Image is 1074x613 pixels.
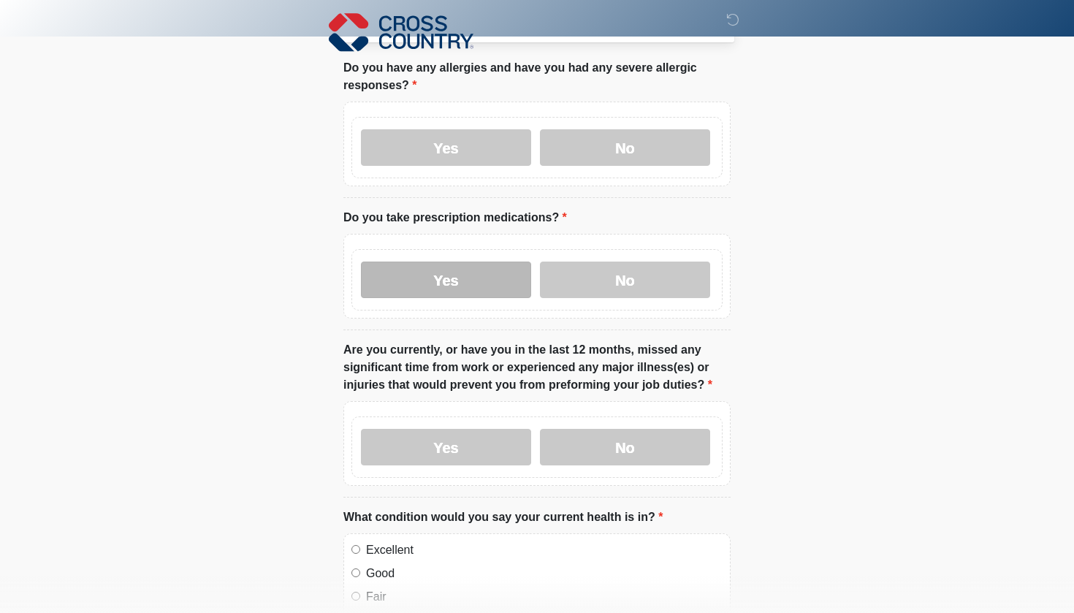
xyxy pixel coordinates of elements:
input: Fair [351,592,360,601]
label: Do you take prescription medications? [343,209,567,226]
label: Yes [361,129,531,166]
label: No [540,429,710,465]
input: Excellent [351,545,360,554]
label: Yes [361,429,531,465]
label: Fair [366,588,723,606]
img: Cross Country Logo [329,11,473,53]
label: Do you have any allergies and have you had any severe allergic responses? [343,59,731,94]
label: Excellent [366,541,723,559]
label: No [540,262,710,298]
label: Yes [361,262,531,298]
label: Are you currently, or have you in the last 12 months, missed any significant time from work or ex... [343,341,731,394]
input: Good [351,568,360,577]
label: What condition would you say your current health is in? [343,509,663,526]
label: Good [366,565,723,582]
label: No [540,129,710,166]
